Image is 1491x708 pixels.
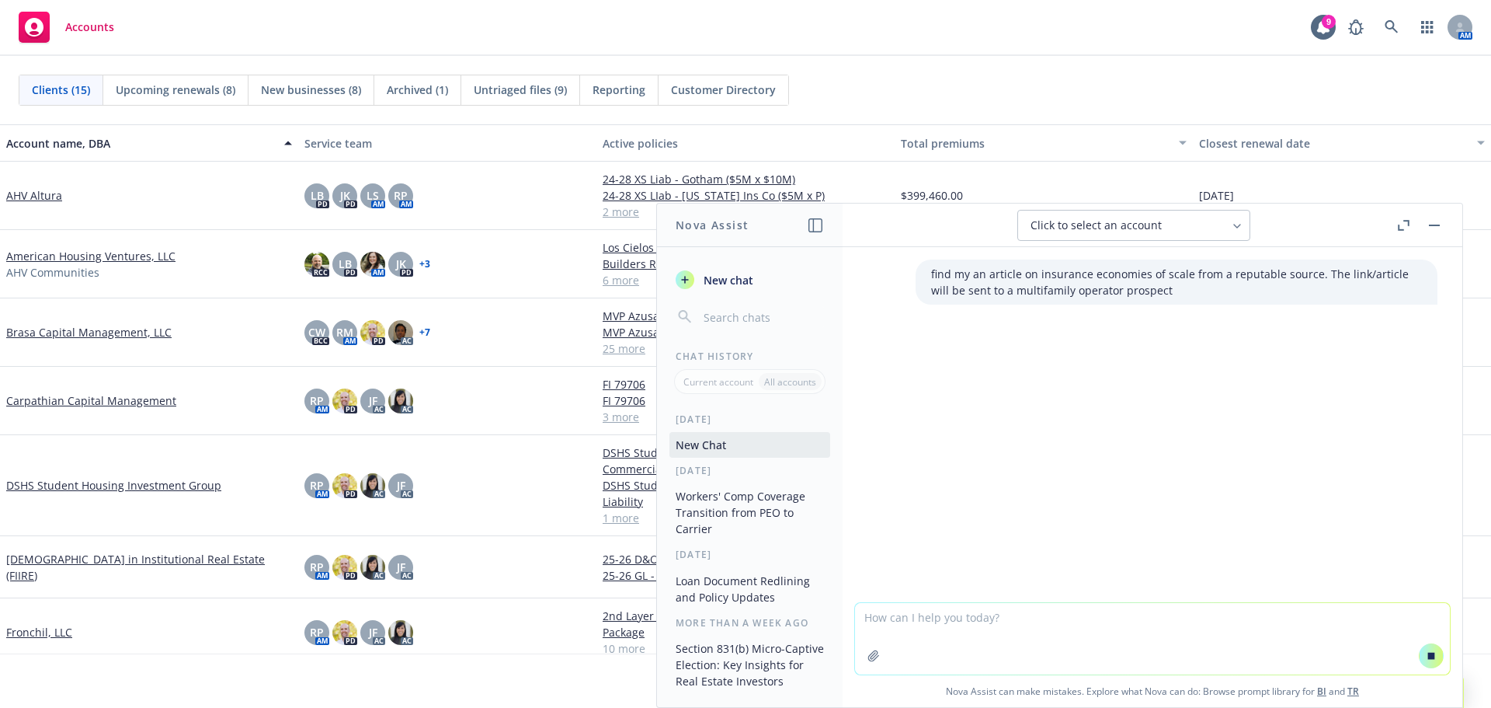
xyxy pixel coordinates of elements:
[397,477,405,494] span: JF
[764,375,816,389] p: All accounts
[310,477,324,494] span: RP
[474,82,567,98] span: Untriaged files (9)
[298,124,596,162] button: Service team
[332,555,357,580] img: photo
[308,324,325,340] span: CW
[676,217,749,233] h1: Nova Assist
[310,392,324,409] span: RP
[1412,12,1443,43] a: Switch app
[369,624,377,640] span: JF
[895,124,1193,162] button: Total premiums
[669,636,830,694] button: Section 831(b) Micro-Captive Election: Key Insights for Real Estate Investors
[388,620,413,645] img: photo
[339,256,352,272] span: LB
[6,264,99,281] span: AHV Communities
[6,135,275,152] div: Account name, DBA
[603,135,888,152] div: Active policies
[901,187,963,204] span: $399,460.00
[6,392,176,409] a: Carpathian Capital Management
[603,256,888,272] a: Builders Risk
[396,256,406,272] span: JK
[387,82,448,98] span: Archived (1)
[669,483,830,542] button: Workers' Comp Coverage Transition from PEO to Carrier
[849,675,1456,707] span: Nova Assist can make mistakes. Explore what Nova can do: Browse prompt library for and
[310,559,324,575] span: RP
[603,308,888,324] a: MVP Azusa Foothill LLC | Excess $1M x $5M
[603,204,888,220] a: 2 more
[603,477,888,510] a: DSHS Student Housing Investment Group - Excess Liability
[901,135,1170,152] div: Total premiums
[1199,187,1234,204] span: [DATE]
[6,248,176,264] a: American Housing Ventures, LLC
[116,82,235,98] span: Upcoming renewals (8)
[6,187,62,204] a: AHV Altura
[669,432,830,458] button: New Chat
[397,559,405,575] span: JF
[671,82,776,98] span: Customer Directory
[603,376,888,392] a: FI 79706
[603,510,888,526] a: 1 more
[332,473,357,498] img: photo
[1347,685,1359,698] a: TR
[669,266,830,294] button: New chat
[603,445,888,477] a: DSHS Student Housing Investment Group - Commercial Property
[700,306,824,328] input: Search chats
[603,239,888,256] a: Los Cielos Builders Risk
[669,568,830,610] button: Loan Document Redlining and Policy Updates
[603,567,888,584] a: 25-26 GL - NIAC
[360,473,385,498] img: photo
[657,413,843,426] div: [DATE]
[261,82,361,98] span: New businesses (8)
[593,82,645,98] span: Reporting
[310,624,324,640] span: RP
[1340,12,1371,43] a: Report a Bug
[12,5,120,49] a: Accounts
[657,350,843,363] div: Chat History
[32,82,90,98] span: Clients (15)
[65,21,114,33] span: Accounts
[657,464,843,477] div: [DATE]
[6,477,221,494] a: DSHS Student Housing Investment Group
[603,608,888,624] a: 2nd Layer - $10M x $5M
[388,320,413,345] img: photo
[603,624,888,640] a: Package
[603,551,888,567] a: 25-26 D&O and EPL
[603,340,888,357] a: 25 more
[419,260,430,269] a: + 3
[603,187,888,204] a: 24-28 XS LIab - [US_STATE] Ins Co ($5M x P)
[6,551,292,584] a: [DEMOGRAPHIC_DATA] in Institutional Real Estate (FIIRE)
[1017,210,1250,241] button: Click to select an account
[603,392,888,409] a: FI 79706
[340,187,350,204] span: JK
[360,320,385,345] img: photo
[332,389,357,413] img: photo
[6,624,72,640] a: Fronchil, LLC
[603,409,888,425] a: 3 more
[657,616,843,630] div: More than a week ago
[603,272,888,288] a: 6 more
[931,266,1422,298] p: find my an article on insurance economies of scale from a reputable source. The link/article will...
[1199,135,1468,152] div: Closest renewal date
[1322,15,1336,29] div: 9
[603,640,888,657] a: 10 more
[1376,12,1407,43] a: Search
[388,389,413,413] img: photo
[596,124,895,162] button: Active policies
[603,324,888,340] a: MVP Azusa Foothill LLC
[332,620,357,645] img: photo
[367,187,379,204] span: LS
[1030,218,1162,233] span: Click to select an account
[360,252,385,277] img: photo
[700,272,753,288] span: New chat
[304,252,329,277] img: photo
[657,548,843,561] div: [DATE]
[683,375,753,389] p: Current account
[304,135,590,152] div: Service team
[603,171,888,187] a: 24-28 XS Liab - Gotham ($5M x $10M)
[311,187,324,204] span: LB
[360,555,385,580] img: photo
[394,187,408,204] span: RP
[6,324,172,340] a: Brasa Capital Management, LLC
[1317,685,1326,698] a: BI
